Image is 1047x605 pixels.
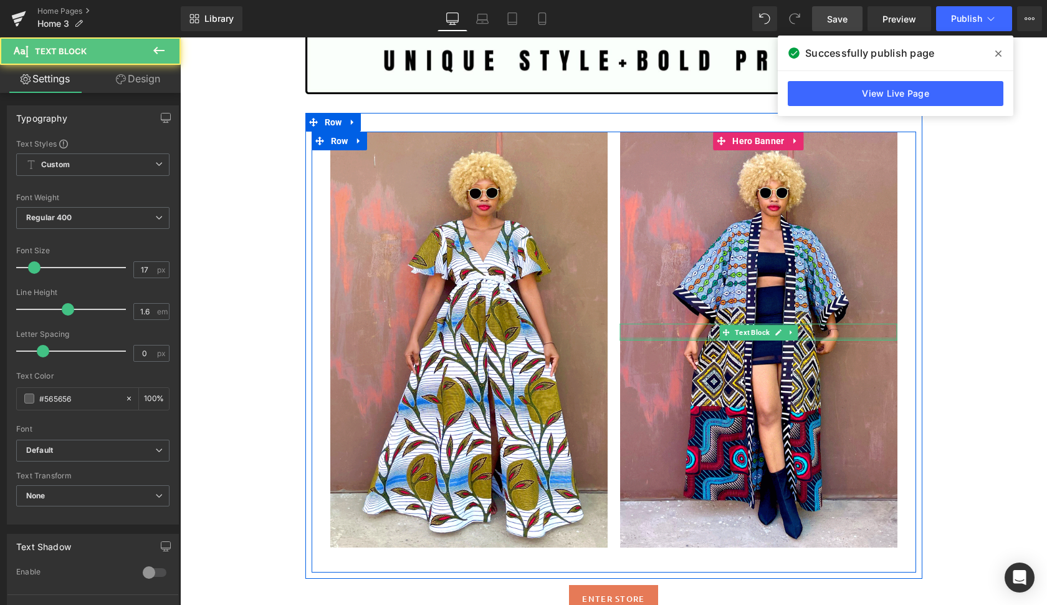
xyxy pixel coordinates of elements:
[951,14,982,24] span: Publish
[608,94,624,113] a: Expand / Collapse
[497,6,527,31] a: Tablet
[549,94,607,113] span: Hero Banner
[16,567,130,580] div: Enable
[26,213,72,222] b: Regular 400
[552,288,591,302] span: Text Block
[605,288,618,302] a: Expand / Collapse
[16,288,170,297] div: Line Height
[1005,563,1035,593] div: Open Intercom Messenger
[389,548,477,575] a: ENTER STORE
[181,6,242,31] a: New Library
[868,6,931,31] a: Preview
[171,94,187,113] a: Expand / Collapse
[16,472,170,480] div: Text Transform
[467,6,497,31] a: Laptop
[16,330,170,339] div: Letter Spacing
[827,12,848,26] span: Save
[16,246,170,255] div: Font Size
[141,75,165,94] span: Row
[16,138,170,148] div: Text Styles
[16,372,170,380] div: Text Color
[157,266,168,274] span: px
[16,193,170,202] div: Font Weight
[165,75,181,94] a: Expand / Collapse
[93,65,183,93] a: Design
[37,19,69,29] span: Home 3
[402,556,464,567] span: ENTER STORE
[157,307,168,316] span: em
[204,13,234,24] span: Library
[16,535,71,552] div: Text Shadow
[936,6,1012,31] button: Publish
[157,349,168,357] span: px
[41,160,70,170] b: Custom
[39,392,119,405] input: Color
[26,491,45,500] b: None
[35,46,87,56] span: Text Block
[527,6,557,31] a: Mobile
[788,81,1003,106] a: View Live Page
[139,388,169,410] div: %
[16,106,67,123] div: Typography
[437,6,467,31] a: Desktop
[752,6,777,31] button: Undo
[26,445,53,456] i: Default
[805,46,934,60] span: Successfully publish page
[882,12,916,26] span: Preview
[1017,6,1042,31] button: More
[16,425,170,433] div: Font
[148,94,171,113] span: Row
[37,6,181,16] a: Home Pages
[782,6,807,31] button: Redo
